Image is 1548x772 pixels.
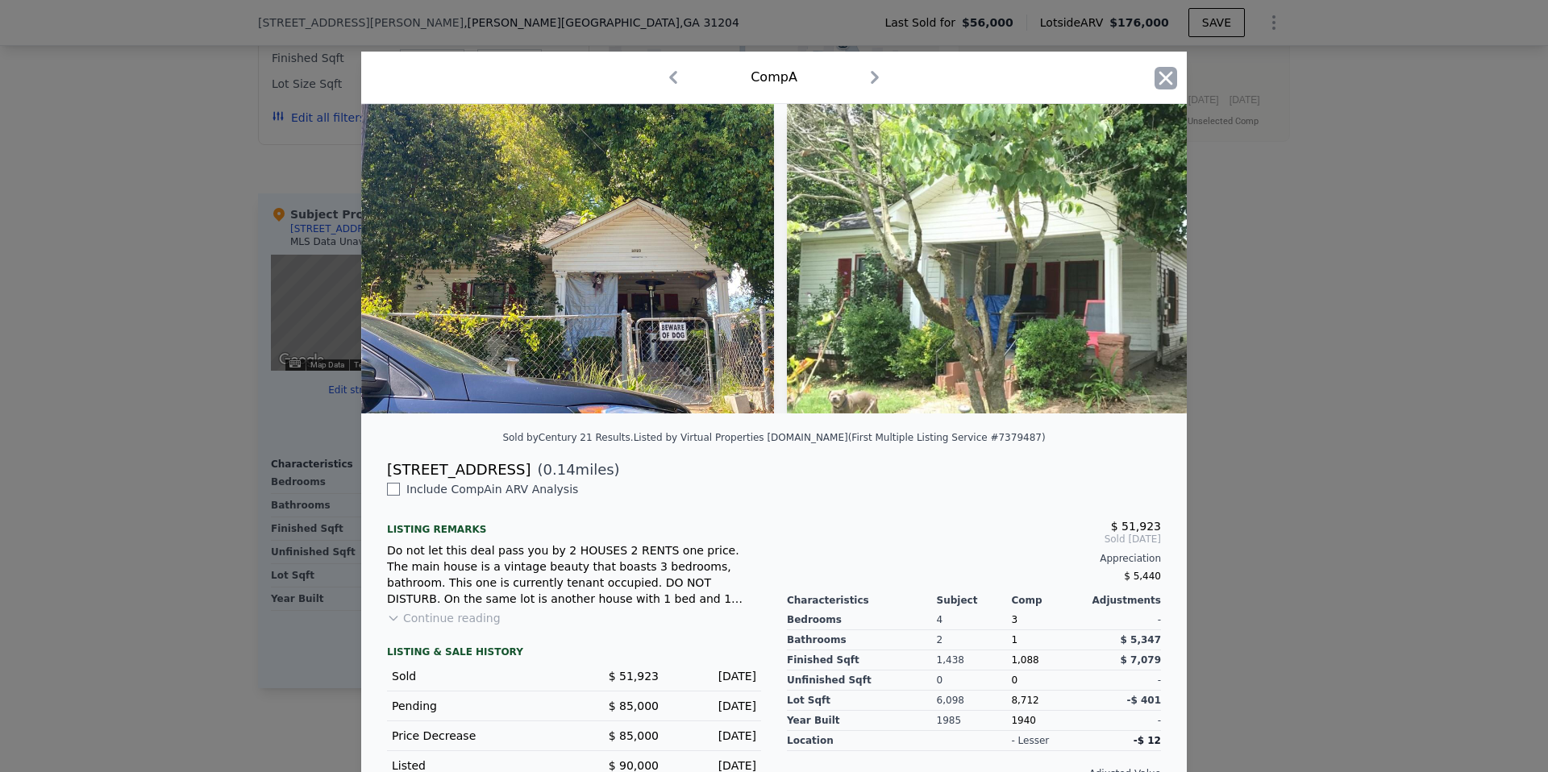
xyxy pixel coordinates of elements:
div: 0 [937,670,1012,691]
div: Characteristics [787,594,937,607]
div: - [1086,670,1161,691]
div: - [1086,610,1161,630]
div: Listed by Virtual Properties [DOMAIN_NAME] (First Multiple Listing Service #7379487) [634,432,1046,443]
div: 6,098 [937,691,1012,711]
div: Do not let this deal pass you by 2 HOUSES 2 RENTS one price. The main house is a vintage beauty t... [387,542,761,607]
div: Bedrooms [787,610,937,630]
span: 1,088 [1011,654,1038,666]
div: [STREET_ADDRESS] [387,459,531,481]
div: Appreciation [787,552,1161,565]
div: 1985 [937,711,1012,731]
span: $ 5,347 [1121,634,1161,645]
div: Comp [1011,594,1086,607]
span: $ 5,440 [1124,571,1161,582]
span: Sold [DATE] [787,533,1161,546]
div: Adjustments [1086,594,1161,607]
div: 4 [937,610,1012,630]
button: Continue reading [387,610,501,626]
span: $ 51,923 [609,670,659,683]
div: - lesser [1011,734,1049,747]
div: [DATE] [672,728,756,744]
div: 1940 [1011,711,1086,731]
div: Finished Sqft [787,650,937,670]
span: $ 90,000 [609,759,659,772]
div: [DATE] [672,668,756,684]
div: LISTING & SALE HISTORY [387,645,761,662]
div: Year Built [787,711,937,731]
span: $ 51,923 [1111,520,1161,533]
div: Bathrooms [787,630,937,650]
span: 8,712 [1011,695,1038,706]
span: $ 85,000 [609,729,659,742]
span: $ 7,079 [1121,654,1161,666]
div: Comp A [751,68,797,87]
div: 1 [1011,630,1086,650]
div: location [787,731,937,751]
div: Lot Sqft [787,691,937,711]
div: Pending [392,698,561,714]
span: 0 [1011,674,1017,686]
div: Price Decrease [392,728,561,744]
div: Sold [392,668,561,684]
div: 2 [937,630,1012,650]
div: 1,438 [937,650,1012,670]
div: Sold by Century 21 Results . [502,432,633,443]
div: Listing remarks [387,510,761,536]
img: Property Img [787,104,1250,413]
span: -$ 401 [1126,695,1161,706]
div: [DATE] [672,698,756,714]
div: - [1086,711,1161,731]
span: Include Comp A in ARV Analysis [400,483,585,496]
div: Subject [937,594,1012,607]
span: $ 85,000 [609,699,659,712]
span: ( miles) [531,459,619,481]
span: 3 [1011,614,1017,625]
div: Unfinished Sqft [787,670,937,691]
span: -$ 12 [1134,735,1161,746]
span: 0.14 [543,461,576,478]
img: Property Img [361,104,774,413]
